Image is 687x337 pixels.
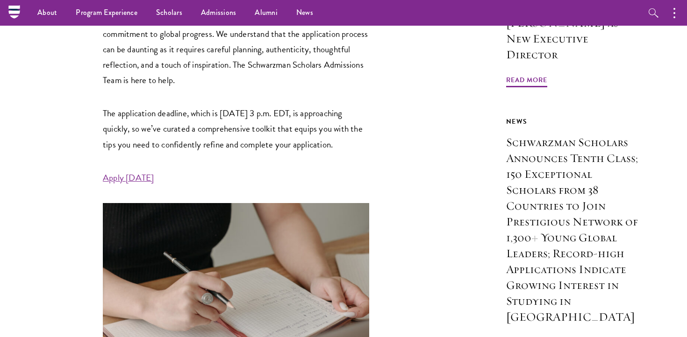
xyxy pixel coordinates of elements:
[103,105,369,152] p: The application deadline, which is [DATE] 3 p.m. EDT, is approaching quickly, so we’ve curated a ...
[506,134,641,325] h3: Schwarzman Scholars Announces Tenth Class; 150 Exceptional Scholars from 38 Countries to Join Pre...
[506,116,641,127] div: News
[506,74,547,89] span: Read More
[103,171,154,184] a: Apply [DATE]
